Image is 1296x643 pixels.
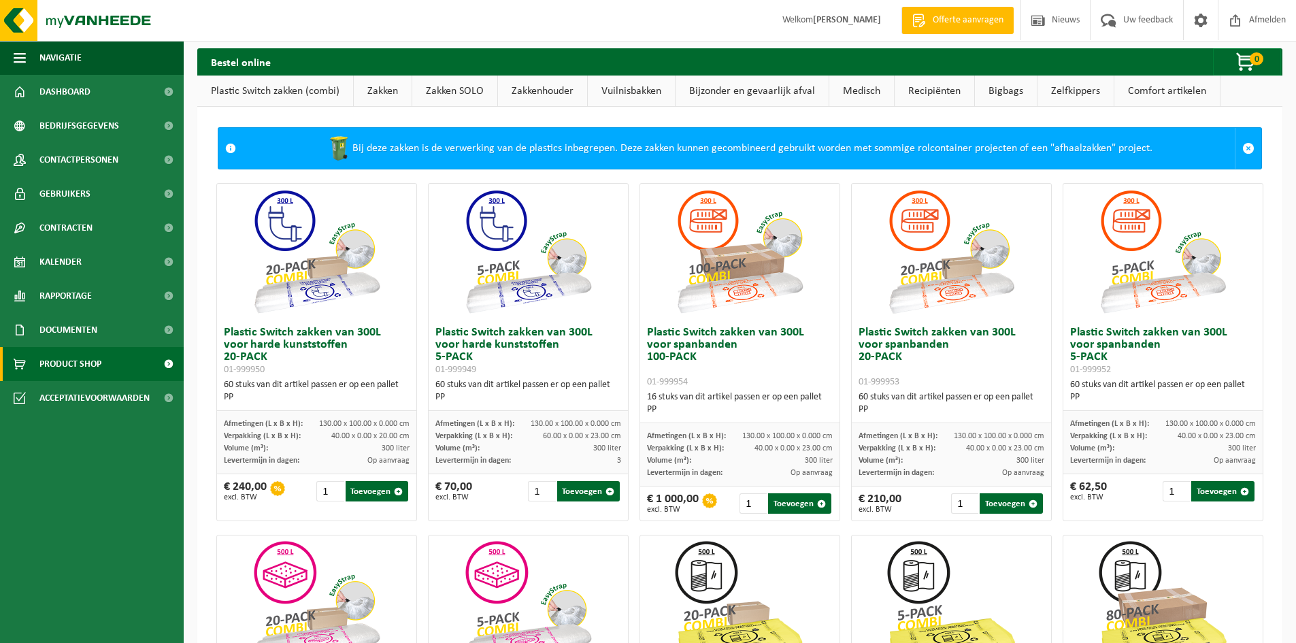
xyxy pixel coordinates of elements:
[435,493,472,501] span: excl. BTW
[676,76,829,107] a: Bijzonder en gevaarlijk afval
[1235,128,1261,169] a: Sluit melding
[39,143,118,177] span: Contactpersonen
[754,444,833,452] span: 40.00 x 0.00 x 23.00 cm
[435,420,514,428] span: Afmetingen (L x B x H):
[1037,76,1114,107] a: Zelfkippers
[1070,379,1256,403] div: 60 stuks van dit artikel passen er op een pallet
[859,493,901,514] div: € 210,00
[740,493,767,514] input: 1
[929,14,1007,27] span: Offerte aanvragen
[980,493,1043,514] button: Toevoegen
[435,457,511,465] span: Levertermijn in dagen:
[325,135,352,162] img: WB-0240-HPE-GN-50.png
[859,506,901,514] span: excl. BTW
[39,109,119,143] span: Bedrijfsgegevens
[1213,48,1281,76] button: 0
[460,184,596,320] img: 01-999949
[1070,481,1107,501] div: € 62,50
[671,184,808,320] img: 01-999954
[435,481,472,501] div: € 70,00
[224,457,299,465] span: Levertermijn in dagen:
[354,76,412,107] a: Zakken
[543,432,621,440] span: 60.00 x 0.00 x 23.00 cm
[528,481,555,501] input: 1
[588,76,675,107] a: Vuilnisbakken
[647,444,724,452] span: Verpakking (L x B x H):
[39,347,101,381] span: Product Shop
[895,76,974,107] a: Recipiënten
[248,184,384,320] img: 01-999950
[883,184,1019,320] img: 01-999953
[382,444,410,452] span: 300 liter
[954,432,1044,440] span: 130.00 x 100.00 x 0.000 cm
[1070,444,1114,452] span: Volume (m³):
[39,313,97,347] span: Documenten
[197,48,284,75] h2: Bestel online
[331,432,410,440] span: 40.00 x 0.00 x 20.00 cm
[859,432,937,440] span: Afmetingen (L x B x H):
[224,365,265,375] span: 01-999950
[901,7,1014,34] a: Offerte aanvragen
[951,493,978,514] input: 1
[224,493,267,501] span: excl. BTW
[859,444,935,452] span: Verpakking (L x B x H):
[859,391,1044,416] div: 60 stuks van dit artikel passen er op een pallet
[346,481,409,501] button: Toevoegen
[1114,76,1220,107] a: Comfort artikelen
[1070,420,1149,428] span: Afmetingen (L x B x H):
[435,379,621,403] div: 60 stuks van dit artikel passen er op een pallet
[435,432,512,440] span: Verpakking (L x B x H):
[39,279,92,313] span: Rapportage
[1191,481,1255,501] button: Toevoegen
[1165,420,1256,428] span: 130.00 x 100.00 x 0.000 cm
[647,377,688,387] span: 01-999954
[647,327,833,388] h3: Plastic Switch zakken van 300L voor spanbanden 100-PACK
[435,327,621,376] h3: Plastic Switch zakken van 300L voor harde kunststoffen 5-PACK
[647,506,699,514] span: excl. BTW
[859,377,899,387] span: 01-999953
[39,245,82,279] span: Kalender
[647,493,699,514] div: € 1 000,00
[39,41,82,75] span: Navigatie
[859,457,903,465] span: Volume (m³):
[647,403,833,416] div: PP
[531,420,621,428] span: 130.00 x 100.00 x 0.000 cm
[435,444,480,452] span: Volume (m³):
[224,444,268,452] span: Volume (m³):
[647,432,726,440] span: Afmetingen (L x B x H):
[412,76,497,107] a: Zakken SOLO
[966,444,1044,452] span: 40.00 x 0.00 x 23.00 cm
[805,457,833,465] span: 300 liter
[435,391,621,403] div: PP
[1070,457,1146,465] span: Levertermijn in dagen:
[224,327,410,376] h3: Plastic Switch zakken van 300L voor harde kunststoffen 20-PACK
[1163,481,1190,501] input: 1
[617,457,621,465] span: 3
[435,365,476,375] span: 01-999949
[593,444,621,452] span: 300 liter
[224,481,267,501] div: € 240,00
[742,432,833,440] span: 130.00 x 100.00 x 0.000 cm
[224,432,301,440] span: Verpakking (L x B x H):
[1070,391,1256,403] div: PP
[224,420,303,428] span: Afmetingen (L x B x H):
[647,457,691,465] span: Volume (m³):
[39,211,93,245] span: Contracten
[1070,327,1256,376] h3: Plastic Switch zakken van 300L voor spanbanden 5-PACK
[859,469,934,477] span: Levertermijn in dagen:
[647,391,833,416] div: 16 stuks van dit artikel passen er op een pallet
[975,76,1037,107] a: Bigbags
[39,381,150,415] span: Acceptatievoorwaarden
[1178,432,1256,440] span: 40.00 x 0.00 x 23.00 cm
[1070,365,1111,375] span: 01-999952
[197,76,353,107] a: Plastic Switch zakken (combi)
[39,75,90,109] span: Dashboard
[224,379,410,403] div: 60 stuks van dit artikel passen er op een pallet
[224,391,410,403] div: PP
[813,15,881,25] strong: [PERSON_NAME]
[791,469,833,477] span: Op aanvraag
[498,76,587,107] a: Zakkenhouder
[1070,432,1147,440] span: Verpakking (L x B x H):
[859,327,1044,388] h3: Plastic Switch zakken van 300L voor spanbanden 20-PACK
[1002,469,1044,477] span: Op aanvraag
